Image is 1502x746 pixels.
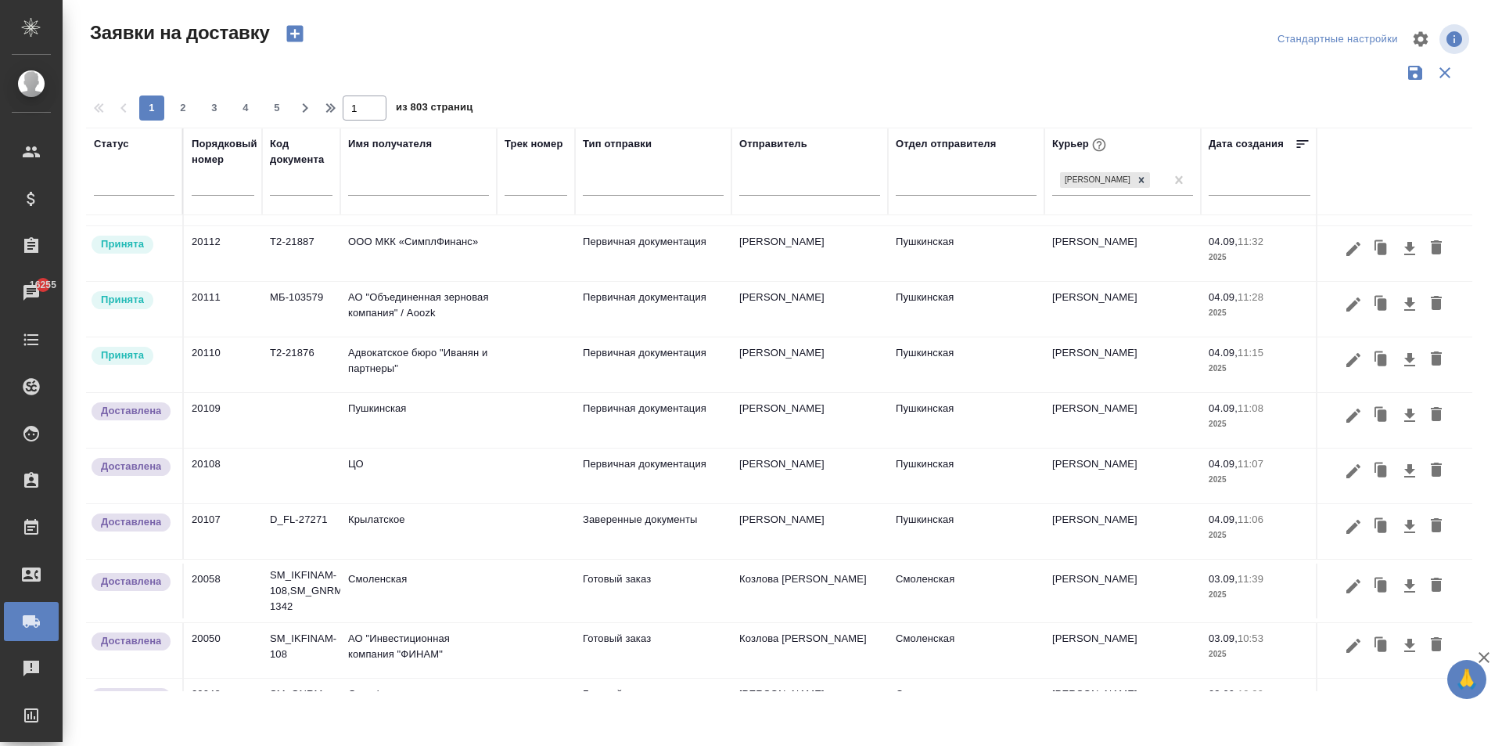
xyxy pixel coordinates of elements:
[1340,456,1367,486] button: Редактировать
[184,564,262,618] td: 20058
[233,100,258,116] span: 4
[1367,234,1396,264] button: Клонировать
[184,393,262,448] td: 20109
[184,679,262,733] td: 20048
[575,449,731,503] td: Первичная документация
[101,348,144,363] p: Принята
[888,449,1044,503] td: Пушкинская
[1209,688,1238,700] p: 03.09,
[184,623,262,678] td: 20050
[1209,416,1310,432] p: 2025
[1044,282,1201,337] td: [PERSON_NAME]
[4,273,59,312] a: 16255
[1044,449,1201,503] td: [PERSON_NAME]
[731,282,888,337] td: [PERSON_NAME]
[90,401,174,422] div: Документы доставлены, фактическая дата доставки проставиться автоматически
[1396,290,1423,319] button: Скачать
[575,623,731,678] td: Готовый заказ
[1209,458,1238,470] p: 04.09,
[1400,58,1430,88] button: Сохранить фильтры
[1209,305,1310,321] p: 2025
[731,226,888,281] td: [PERSON_NAME]
[340,226,497,281] td: ООО МКК «СимплФинанс»
[1060,172,1133,189] div: [PERSON_NAME]
[1453,663,1480,696] span: 🙏
[888,393,1044,448] td: Пушкинская
[101,236,144,252] p: Принята
[1367,401,1396,431] button: Клонировать
[1396,456,1423,486] button: Скачать
[262,504,340,559] td: D_FL-27271
[1238,402,1263,414] p: 11:08
[1423,512,1450,542] button: Удалить
[1209,632,1238,644] p: 03.09,
[731,449,888,503] td: [PERSON_NAME]
[1238,458,1263,470] p: 11:07
[1447,660,1486,699] button: 🙏
[1209,647,1310,662] p: 2025
[340,623,497,678] td: АО "Инвестиционная компания "ФИНАМ"
[90,234,174,255] div: Курьер назначен
[101,574,161,589] p: Доставлена
[575,337,731,392] td: Первичная документация
[101,633,161,649] p: Доставлена
[1367,456,1396,486] button: Клонировать
[1423,456,1450,486] button: Удалить
[1367,687,1396,716] button: Клонировать
[340,337,497,392] td: Адвокатское бюро "Иванян и партнеры"
[888,564,1044,618] td: Смоленская
[340,564,497,618] td: Смоленская
[888,679,1044,733] td: Смоленская
[1238,291,1263,303] p: 11:28
[233,96,258,121] button: 4
[264,96,289,121] button: 5
[90,512,174,533] div: Документы доставлены, фактическая дата доставки проставиться автоматически
[731,337,888,392] td: [PERSON_NAME]
[184,282,262,337] td: 20111
[262,623,340,678] td: SM_IKFINAM-108
[1044,679,1201,733] td: [PERSON_NAME]
[171,100,196,116] span: 2
[1340,234,1367,264] button: Редактировать
[888,282,1044,337] td: Пушкинская
[262,282,340,337] td: МБ-103579
[340,393,497,448] td: Пушкинская
[1402,20,1439,58] span: Настроить таблицу
[86,20,270,45] span: Заявки на доставку
[1396,234,1423,264] button: Скачать
[1367,571,1396,601] button: Клонировать
[1238,514,1263,525] p: 11:06
[94,136,129,152] div: Статус
[1044,623,1201,678] td: [PERSON_NAME]
[101,403,161,419] p: Доставлена
[348,136,432,152] div: Имя получателя
[739,136,807,152] div: Отправитель
[1238,632,1263,644] p: 10:53
[20,277,66,293] span: 16255
[184,449,262,503] td: 20108
[202,100,227,116] span: 3
[1044,504,1201,559] td: [PERSON_NAME]
[1396,631,1423,661] button: Скачать
[731,504,888,559] td: [PERSON_NAME]
[1396,401,1423,431] button: Скачать
[1340,571,1367,601] button: Редактировать
[90,290,174,311] div: Курьер назначен
[731,393,888,448] td: [PERSON_NAME]
[1423,687,1450,716] button: Удалить
[340,449,497,503] td: ЦО
[1340,687,1367,716] button: Редактировать
[340,282,497,337] td: АО "Объединенная зерновая компания" / Aoozk
[1209,347,1238,359] p: 04.09,
[1396,512,1423,542] button: Скачать
[340,504,497,559] td: Крылатское
[90,687,174,708] div: Документы доставлены, фактическая дата доставки проставиться автоматически
[1209,514,1238,525] p: 04.09,
[1238,236,1263,247] p: 11:32
[90,571,174,593] div: Документы доставлены, фактическая дата доставки проставиться автоматически
[1238,688,1263,700] p: 10:29
[1044,393,1201,448] td: [PERSON_NAME]
[888,337,1044,392] td: Пушкинская
[1044,564,1201,618] td: [PERSON_NAME]
[184,337,262,392] td: 20110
